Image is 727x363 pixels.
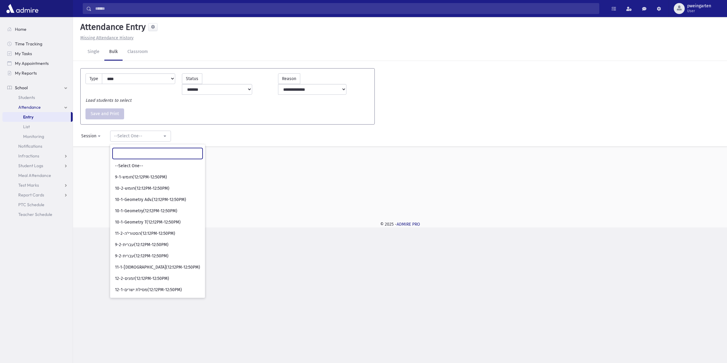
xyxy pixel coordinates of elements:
span: 10-1-Geometry T(12:12PM-12:50PM) [115,219,181,225]
u: Missing Attendance History [80,35,134,41]
a: Test Marks [2,180,73,190]
a: Infractions [2,151,73,161]
a: Missing Attendance History [78,35,134,41]
a: Home [2,24,73,34]
div: --Select One-- [114,133,162,139]
span: My Appointments [15,61,49,66]
a: My Appointments [2,58,73,68]
a: Student Logs [2,161,73,171]
span: Home [15,26,26,32]
span: 11-1-[DEMOGRAPHIC_DATA](12:12PM-12:50PM) [115,264,200,270]
button: Session [77,131,105,142]
a: Classroom [123,44,153,61]
span: Teacher Schedule [18,212,52,217]
span: Notifications [18,143,42,149]
a: Meal Attendance [2,171,73,180]
span: 9-2-עברית(12:12PM-12:50PM) [115,242,169,248]
span: School [15,85,28,90]
a: My Tasks [2,49,73,58]
a: Teacher Schedule [2,210,73,219]
span: Entry [23,114,33,120]
a: Entry [2,112,71,122]
a: ADMIRE PRO [397,222,420,227]
span: 9-2-עברית(12:12PM-12:50PM) [115,253,169,259]
a: Monitoring [2,132,73,141]
a: Notifications [2,141,73,151]
span: Report Cards [18,192,44,198]
a: Attendance [2,102,73,112]
div: Load students to select [82,97,373,104]
a: Single [83,44,104,61]
span: My Reports [15,70,37,76]
span: Student Logs [18,163,43,168]
span: 9-1-חומש(12:12PM-12:50PM) [115,174,167,180]
button: --Select One-- [110,131,171,142]
img: AdmirePro [5,2,40,15]
span: 12-2-זמנים(12:12PM-12:50PM) [115,276,169,282]
a: PTC Schedule [2,200,73,210]
span: Attendance [18,104,41,110]
a: Report Cards [2,190,73,200]
span: Students [18,95,35,100]
input: Search [113,148,203,159]
label: Type [85,73,102,84]
span: Monitoring [23,134,44,139]
a: Students [2,93,73,102]
span: Infractions [18,153,39,159]
span: My Tasks [15,51,32,56]
a: School [2,83,73,93]
span: --Select One-- [115,163,143,169]
span: List [23,124,30,129]
input: Search [92,3,599,14]
span: 11-2-הסטורי'ה(12:12PM-12:50PM) [115,231,175,237]
div: © 2025 - [83,221,717,227]
a: Time Tracking [2,39,73,49]
span: Test Marks [18,182,39,188]
span: 10-1-Geometry(12:12PM-12:50PM) [115,208,177,214]
span: 12-1-מסילת ישרים(12:12PM-12:50PM) [115,287,182,293]
span: Meal Attendance [18,173,51,178]
h5: Attendance Entry [78,22,146,32]
span: 10-1-Geometry Adv.(12:12PM-12:50PM) [115,197,186,203]
a: Bulk [104,44,123,61]
a: My Reports [2,68,73,78]
label: Reason [278,73,300,84]
span: pweingarten [687,4,711,9]
a: List [2,122,73,132]
button: Save and Print [85,108,124,119]
span: 10-2-חומש(12:12PM-12:50PM) [115,185,169,192]
span: User [687,9,711,13]
span: Time Tracking [15,41,42,47]
span: PTC Schedule [18,202,44,207]
label: Status [182,73,202,84]
div: Session [81,133,96,139]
